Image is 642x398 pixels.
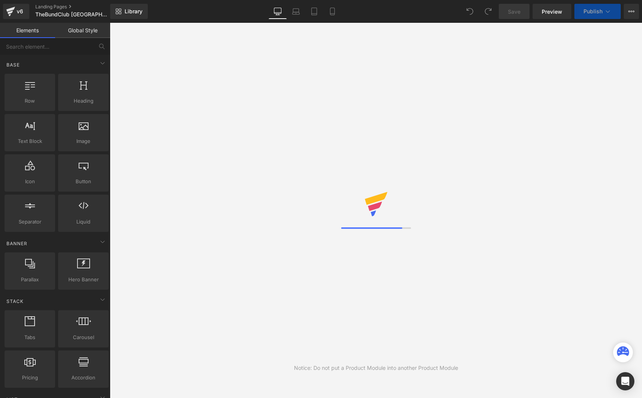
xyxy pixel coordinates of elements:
span: Row [7,97,53,105]
button: Undo [462,4,478,19]
button: Publish [574,4,621,19]
button: Redo [481,4,496,19]
span: Publish [583,8,602,14]
a: Desktop [269,4,287,19]
span: Icon [7,178,53,186]
a: Preview [533,4,571,19]
span: TheBundClub [GEOGRAPHIC_DATA] - [GEOGRAPHIC_DATA] [35,11,108,17]
span: Preview [542,8,562,16]
span: Save [508,8,520,16]
a: v6 [3,4,29,19]
div: Open Intercom Messenger [616,372,634,390]
span: Separator [7,218,53,226]
div: Notice: Do not put a Product Module into another Product Module [294,364,458,372]
div: v6 [15,6,25,16]
span: Accordion [60,374,106,382]
span: Hero Banner [60,276,106,284]
span: Text Block [7,137,53,145]
span: Image [60,137,106,145]
a: New Library [110,4,148,19]
span: Stack [6,298,24,305]
span: Pricing [7,374,53,382]
span: Library [125,8,142,15]
a: Tablet [305,4,323,19]
span: Heading [60,97,106,105]
a: Mobile [323,4,342,19]
span: Liquid [60,218,106,226]
a: Laptop [287,4,305,19]
span: Parallax [7,276,53,284]
a: Landing Pages [35,4,123,10]
a: Global Style [55,23,110,38]
span: Tabs [7,333,53,341]
span: Banner [6,240,28,247]
button: More [624,4,639,19]
span: Carousel [60,333,106,341]
span: Button [60,178,106,186]
span: Base [6,61,21,68]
